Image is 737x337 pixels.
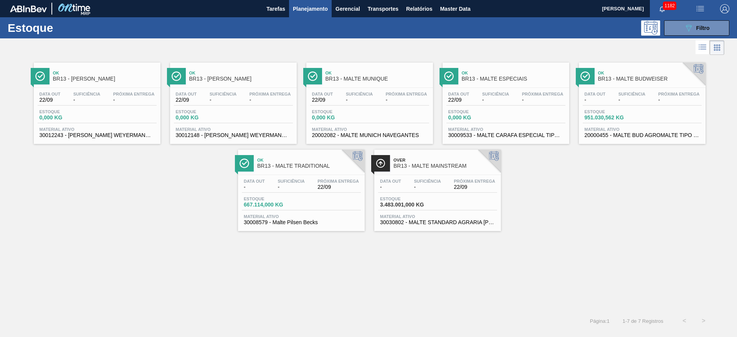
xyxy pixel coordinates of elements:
[650,3,674,14] button: Notificações
[444,71,454,81] img: Ícone
[590,318,610,324] span: Página : 1
[317,184,359,190] span: 22/09
[40,115,93,121] span: 0,000 KG
[113,92,155,96] span: Próxima Entrega
[244,184,265,190] span: -
[585,109,638,114] span: Estoque
[696,4,705,13] img: userActions
[278,184,304,190] span: -
[448,92,469,96] span: Data out
[40,127,155,132] span: Material ativo
[176,109,230,114] span: Estoque
[317,179,359,183] span: Próxima Entrega
[28,57,164,144] a: ÍconeOkBR13 - [PERSON_NAME]Data out22/09Suficiência-Próxima Entrega-Estoque0,000 KGMaterial ativo...
[696,40,710,55] div: Visão em Lista
[380,197,434,201] span: Estoque
[10,5,47,12] img: TNhmsLtSVTkK8tSr43FrP2fwEKptu5GPRR3wAAAABJRU5ErkJggg==
[346,92,373,96] span: Suficiência
[301,57,437,144] a: ÍconeOkBR13 - MALTE MUNIQUEData out22/09Suficiência-Próxima Entrega-Estoque0,000 KGMaterial ativo...
[482,97,509,103] span: -
[696,25,710,31] span: Filtro
[585,127,700,132] span: Material ativo
[40,132,155,138] span: 30012243 - MALTE DE TRIGO WEYERMANN GRANEL
[598,71,702,75] span: Ok
[40,97,61,103] span: 22/09
[312,115,366,121] span: 0,000 KG
[448,132,563,138] span: 30009533 - MALTE CARAFA ESPECIAL TIPO III WEYERMANN
[172,71,181,81] img: Ícone
[312,109,366,114] span: Estoque
[250,92,291,96] span: Próxima Entrega
[244,214,359,219] span: Material ativo
[440,4,470,13] span: Master Data
[585,132,700,138] span: 20000455 - MALTE BUD AGROMALTE TIPO II GRANEL
[244,197,297,201] span: Estoque
[618,97,645,103] span: -
[580,71,590,81] img: Ícone
[448,115,502,121] span: 0,000 KG
[244,202,297,208] span: 667.114,000 KG
[346,97,373,103] span: -
[53,76,157,82] span: BR13 - MALTE DE TRIGO WEYERMANN
[462,71,565,75] span: Ok
[189,71,293,75] span: Ok
[414,184,441,190] span: -
[164,57,301,144] a: ÍconeOkBR13 - [PERSON_NAME]Data out22/09Suficiência-Próxima Entrega-Estoque0,000 KGMaterial ativo...
[393,163,497,169] span: BR13 - MALTE MAINSTREAM
[210,92,236,96] span: Suficiência
[250,97,291,103] span: -
[454,179,495,183] span: Próxima Entrega
[641,20,660,36] div: Pogramando: nenhum usuário selecionado
[176,92,197,96] span: Data out
[53,71,157,75] span: Ok
[232,144,368,231] a: ÍconeOkBR13 - MALTE TRADITIONALData out-Suficiência-Próxima Entrega22/09Estoque667.114,000 KGMate...
[585,92,606,96] span: Data out
[40,92,61,96] span: Data out
[308,71,317,81] img: Ícone
[482,92,509,96] span: Suficiência
[240,159,249,168] img: Ícone
[368,144,505,231] a: ÍconeOverBR13 - MALTE MAINSTREAMData out-Suficiência-Próxima Entrega22/09Estoque3.483.001,000 KGM...
[462,76,565,82] span: BR13 - MALTE ESPECIAIS
[312,92,333,96] span: Data out
[8,23,122,32] h1: Estoque
[658,97,700,103] span: -
[257,163,361,169] span: BR13 - MALTE TRADITIONAL
[380,202,434,208] span: 3.483.001,000 KG
[335,4,360,13] span: Gerencial
[176,132,291,138] span: 30012148 - MALTE DE TRIGO WEYERMANN BIG BAG AGRARIA
[386,97,427,103] span: -
[189,76,293,82] span: BR13 - MALTE TRIGO
[585,97,606,103] span: -
[35,71,45,81] img: Ícone
[368,4,398,13] span: Transportes
[522,97,563,103] span: -
[176,115,230,121] span: 0,000 KG
[40,109,93,114] span: Estoque
[448,109,502,114] span: Estoque
[710,40,724,55] div: Visão em Cards
[598,76,702,82] span: BR13 - MALTE BUDWEISER
[393,158,497,162] span: Over
[376,159,385,168] img: Ícone
[326,71,429,75] span: Ok
[406,4,432,13] span: Relatórios
[176,97,197,103] span: 22/09
[386,92,427,96] span: Próxima Entrega
[621,318,663,324] span: 1 - 7 de 7 Registros
[312,127,427,132] span: Material ativo
[522,92,563,96] span: Próxima Entrega
[380,179,401,183] span: Data out
[380,184,401,190] span: -
[210,97,236,103] span: -
[663,2,676,10] span: 1182
[244,220,359,225] span: 30008579 - Malte Pilsen Becks
[312,97,333,103] span: 22/09
[293,4,328,13] span: Planejamento
[720,4,729,13] img: Logout
[414,179,441,183] span: Suficiência
[113,97,155,103] span: -
[664,20,729,36] button: Filtro
[176,127,291,132] span: Material ativo
[448,127,563,132] span: Material ativo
